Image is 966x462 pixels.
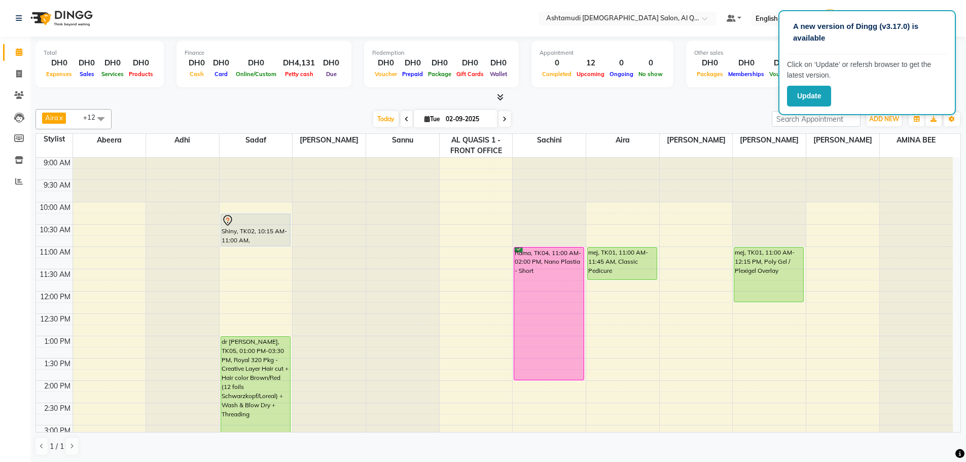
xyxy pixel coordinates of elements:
div: 11:30 AM [38,269,73,280]
div: 0 [607,57,636,69]
span: Wallet [487,70,510,78]
a: x [58,114,63,122]
div: 9:00 AM [42,158,73,168]
span: Sannu [366,134,439,147]
span: Today [373,111,399,127]
div: 2:00 PM [42,381,73,392]
p: A new version of Dingg (v3.17.0) is available [793,21,941,44]
span: Memberships [726,70,767,78]
span: Tue [422,115,443,123]
div: DH0 [372,57,400,69]
span: Cash [187,70,206,78]
div: Shiny, TK02, 10:15 AM-11:00 AM, [MEDICAL_DATA] Treatment [221,214,290,246]
span: Completed [540,70,574,78]
span: ADD NEW [869,115,899,123]
div: DH0 [185,57,209,69]
button: Update [787,86,831,106]
span: Ongoing [607,70,636,78]
div: 12:30 PM [38,314,73,325]
img: AL QUASIS 1 - FRONT OFFICE [821,9,839,27]
span: Petty cash [282,70,316,78]
div: Stylist [36,134,73,145]
div: 10:00 AM [38,202,73,213]
span: Services [99,70,126,78]
span: No show [636,70,665,78]
div: 0 [540,57,574,69]
span: [PERSON_NAME] [293,134,366,147]
span: Packages [694,70,726,78]
span: Package [425,70,454,78]
div: 12:00 PM [38,292,73,302]
span: Sales [77,70,97,78]
div: DH0 [767,57,797,69]
span: Online/Custom [233,70,279,78]
div: DH0 [126,57,156,69]
div: DH0 [75,57,99,69]
div: dr [PERSON_NAME], TK05, 01:00 PM-03:30 PM, Royal 320 Pkg - Creative Layer Hair cut + Hair color B... [221,337,290,447]
div: DH0 [233,57,279,69]
span: Adhi [146,134,219,147]
div: Appointment [540,49,665,57]
div: DH0 [726,57,767,69]
div: 10:30 AM [38,225,73,235]
div: DH0 [486,57,511,69]
div: DH0 [209,57,233,69]
span: Aira [586,134,659,147]
span: AL QUASIS 1 - FRONT OFFICE [440,134,513,157]
div: 1:00 PM [42,336,73,347]
div: DH0 [400,57,425,69]
span: AMINA BEE [880,134,953,147]
div: DH0 [694,57,726,69]
span: Due [324,70,339,78]
div: DH0 [99,57,126,69]
span: Vouchers [767,70,797,78]
div: DH4,131 [279,57,319,69]
div: 9:30 AM [42,180,73,191]
span: [PERSON_NAME] [733,134,806,147]
div: Total [44,49,156,57]
span: Sachini [513,134,586,147]
div: 1:30 PM [42,359,73,369]
div: 12 [574,57,607,69]
span: Aira [45,114,58,122]
div: 11:00 AM [38,247,73,258]
span: Card [212,70,230,78]
span: Sadaf [220,134,293,147]
input: 2025-09-02 [443,112,493,127]
div: 3:00 PM [42,425,73,436]
div: mej, TK01, 11:00 AM-11:45 AM, Classic Pedicure [588,247,657,279]
div: Rama, TK04, 11:00 AM-02:00 PM, Nano Plastia - Short [514,247,583,380]
span: Abeera [73,134,146,147]
div: DH0 [44,57,75,69]
div: 2:30 PM [42,403,73,414]
img: logo [26,4,95,32]
span: Upcoming [574,70,607,78]
p: Click on ‘Update’ or refersh browser to get the latest version. [787,59,947,81]
div: Other sales [694,49,858,57]
span: Prepaid [400,70,425,78]
div: mej, TK01, 11:00 AM-12:15 PM, Poly Gel / Plexigel Overlay [734,247,803,302]
input: Search Appointment [772,111,861,127]
button: ADD NEW [867,112,902,126]
span: 1 / 1 [50,441,64,452]
span: [PERSON_NAME] [660,134,733,147]
span: [PERSON_NAME] [806,134,879,147]
div: Redemption [372,49,511,57]
span: Expenses [44,70,75,78]
span: Products [126,70,156,78]
span: Gift Cards [454,70,486,78]
div: DH0 [425,57,454,69]
div: 0 [636,57,665,69]
div: DH0 [454,57,486,69]
div: DH0 [319,57,343,69]
span: Voucher [372,70,400,78]
div: Finance [185,49,343,57]
span: +12 [83,113,103,121]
